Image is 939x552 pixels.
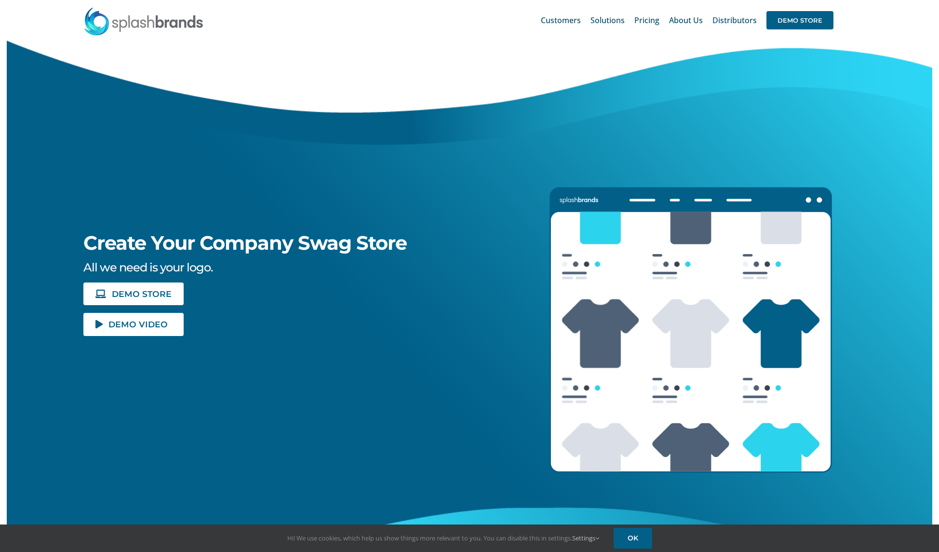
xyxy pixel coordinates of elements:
[712,5,757,36] a: Distributors
[83,260,213,274] span: All we need is your logo.
[634,16,659,24] span: Pricing
[83,231,407,255] span: Create Your Company Swag Store
[614,528,652,549] a: OK
[634,5,659,36] a: Pricing
[572,534,599,542] a: Settings
[766,11,833,29] span: DEMO STORE
[541,5,581,36] a: Customers
[541,16,581,24] span: Customers
[712,16,757,24] span: Distributors
[590,16,625,24] span: Solutions
[669,16,703,24] span: About Us
[541,5,833,36] nav: Main Menu
[287,534,599,542] span: Hi! We use cookies, which help us show things more relevant to you. You can disable this in setti...
[83,283,184,305] a: DEMO STORE
[83,7,204,36] img: SplashBrands.com Logo
[108,320,168,328] span: DEMO VIDEO
[766,5,833,36] a: DEMO STORE
[112,290,172,298] span: DEMO STORE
